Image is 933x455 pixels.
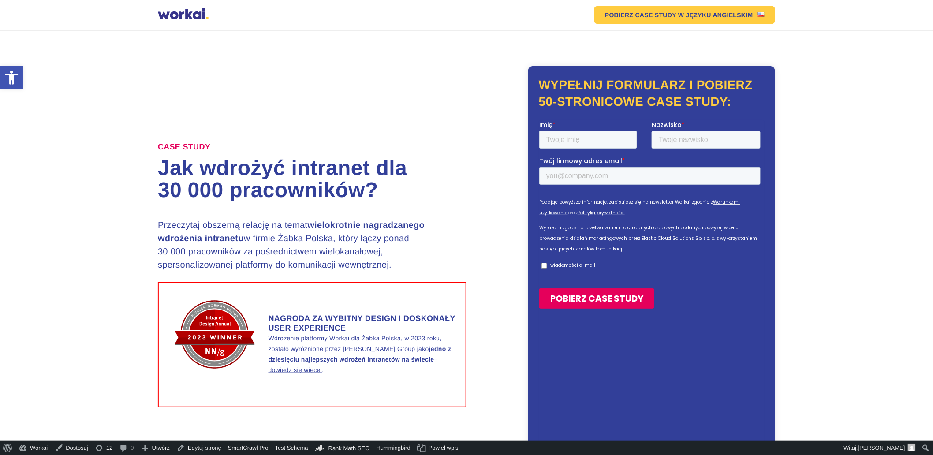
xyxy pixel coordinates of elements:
[131,441,134,455] span: 0
[158,219,436,272] h3: Przeczytaj obszerną relację na temat w firmie Żabka Polska, który łączy ponad 30 000 pracowników ...
[269,333,457,375] p: Wdrożenie platformy Workai dla Żabka Polska, w 2023 roku, zostało wyróżnione przez [PERSON_NAME] ...
[429,441,459,455] span: Powiel wpis
[841,441,919,455] a: Witaj,
[158,220,425,243] strong: wielokrotnie nagradzanego wdrożenia intranetu
[269,366,322,373] a: dowiedz się więcej
[758,12,765,17] img: US flag
[328,445,370,451] span: Rank Math SEO
[539,77,765,110] h2: Wypełnij formularz i pobierz 50-stronicowe case study:
[269,314,457,333] h4: NAGRODA ZA WYBITNY DESIGN I DOSKONAŁY USER EXPERIENCE
[312,441,373,455] a: Kokpit Rank Math
[158,142,210,152] label: CASE STUDY
[858,444,905,451] span: [PERSON_NAME]
[173,441,225,455] a: Edytuj stronę
[106,441,112,455] span: 12
[373,441,414,455] a: Hummingbird
[272,441,312,455] a: Test Schema
[594,6,775,24] a: POBIERZ CASE STUDYW JĘZYKU ANGIELSKIMUS flag
[158,157,466,201] h1: Jak wdrożyć intranet dla 30 000 pracowników?
[172,292,257,377] img: Award Image
[51,441,92,455] a: Dostosuj
[605,12,676,18] em: POBIERZ CASE STUDY
[15,441,51,455] a: Workai
[152,441,170,455] span: Utwórz
[225,441,272,455] a: SmartCrawl Pro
